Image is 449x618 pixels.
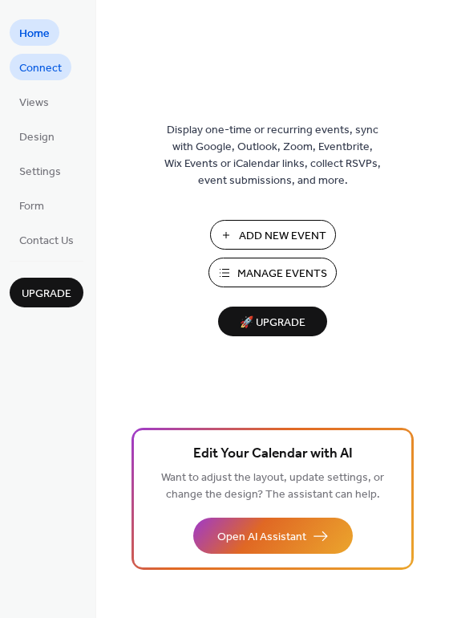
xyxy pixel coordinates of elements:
span: Views [19,95,49,112]
span: Display one-time or recurring events, sync with Google, Outlook, Zoom, Eventbrite, Wix Events or ... [164,122,381,189]
button: Manage Events [208,258,337,287]
span: Connect [19,60,62,77]
span: Contact Us [19,233,74,250]
span: Edit Your Calendar with AI [193,443,353,466]
span: Home [19,26,50,43]
button: Add New Event [210,220,336,250]
span: Open AI Assistant [217,529,306,546]
a: Contact Us [10,226,83,253]
a: Connect [10,54,71,80]
button: Open AI Assistant [193,518,353,554]
span: Want to adjust the layout, update settings, or change the design? The assistant can help. [161,467,384,506]
span: Design [19,129,55,146]
span: Upgrade [22,286,71,303]
span: Manage Events [237,266,327,283]
a: Settings [10,157,71,184]
a: Design [10,123,64,149]
span: Add New Event [239,228,326,245]
span: 🚀 Upgrade [228,312,318,334]
a: Form [10,192,54,218]
span: Form [19,198,44,215]
a: Views [10,88,59,115]
button: Upgrade [10,278,83,307]
button: 🚀 Upgrade [218,307,327,336]
span: Settings [19,164,61,181]
a: Home [10,19,59,46]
